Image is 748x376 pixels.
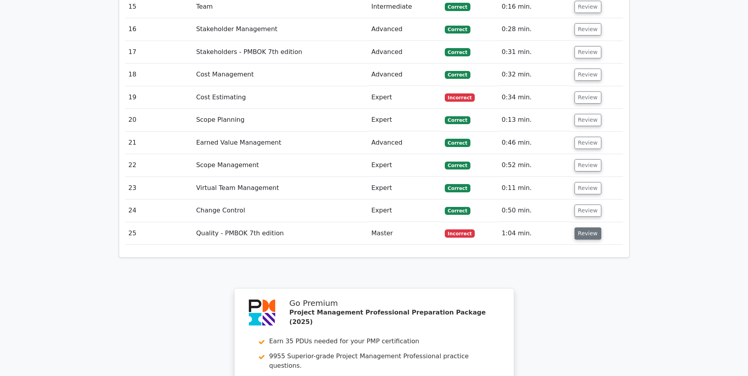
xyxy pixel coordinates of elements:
button: Review [575,1,601,13]
span: Correct [445,3,470,11]
td: 16 [125,18,193,41]
td: 1:04 min. [498,222,571,245]
td: 0:52 min. [498,154,571,177]
span: Correct [445,71,470,79]
td: 20 [125,109,193,131]
td: Virtual Team Management [193,177,368,199]
td: 0:13 min. [498,109,571,131]
td: Cost Estimating [193,86,368,109]
button: Review [575,91,601,104]
button: Review [575,114,601,126]
td: 24 [125,199,193,222]
button: Review [575,23,601,35]
span: Correct [445,48,470,56]
td: 21 [125,132,193,154]
td: Advanced [368,63,442,86]
td: 17 [125,41,193,63]
td: Scope Management [193,154,368,177]
td: 0:34 min. [498,86,571,109]
td: Expert [368,154,442,177]
td: 0:50 min. [498,199,571,222]
td: Expert [368,86,442,109]
td: Stakeholders - PMBOK 7th edition [193,41,368,63]
td: Cost Management [193,63,368,86]
td: 0:46 min. [498,132,571,154]
td: 0:32 min. [498,63,571,86]
span: Correct [445,116,470,124]
td: Scope Planning [193,109,368,131]
button: Review [575,69,601,81]
button: Review [575,159,601,171]
button: Review [575,46,601,58]
td: Advanced [368,18,442,41]
span: Correct [445,162,470,169]
span: Correct [445,139,470,147]
td: 23 [125,177,193,199]
td: Stakeholder Management [193,18,368,41]
span: Correct [445,207,470,215]
span: Incorrect [445,229,475,237]
td: Expert [368,177,442,199]
td: 0:31 min. [498,41,571,63]
span: Correct [445,184,470,192]
td: 0:11 min. [498,177,571,199]
td: Expert [368,109,442,131]
td: Advanced [368,132,442,154]
button: Review [575,227,601,240]
span: Correct [445,26,470,34]
td: 0:28 min. [498,18,571,41]
td: Expert [368,199,442,222]
td: 22 [125,154,193,177]
td: Advanced [368,41,442,63]
td: Change Control [193,199,368,222]
td: 25 [125,222,193,245]
td: Master [368,222,442,245]
button: Review [575,205,601,217]
button: Review [575,137,601,149]
td: 18 [125,63,193,86]
td: Quality - PMBOK 7th edition [193,222,368,245]
button: Review [575,182,601,194]
td: Earned Value Management [193,132,368,154]
span: Incorrect [445,93,475,101]
td: 19 [125,86,193,109]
